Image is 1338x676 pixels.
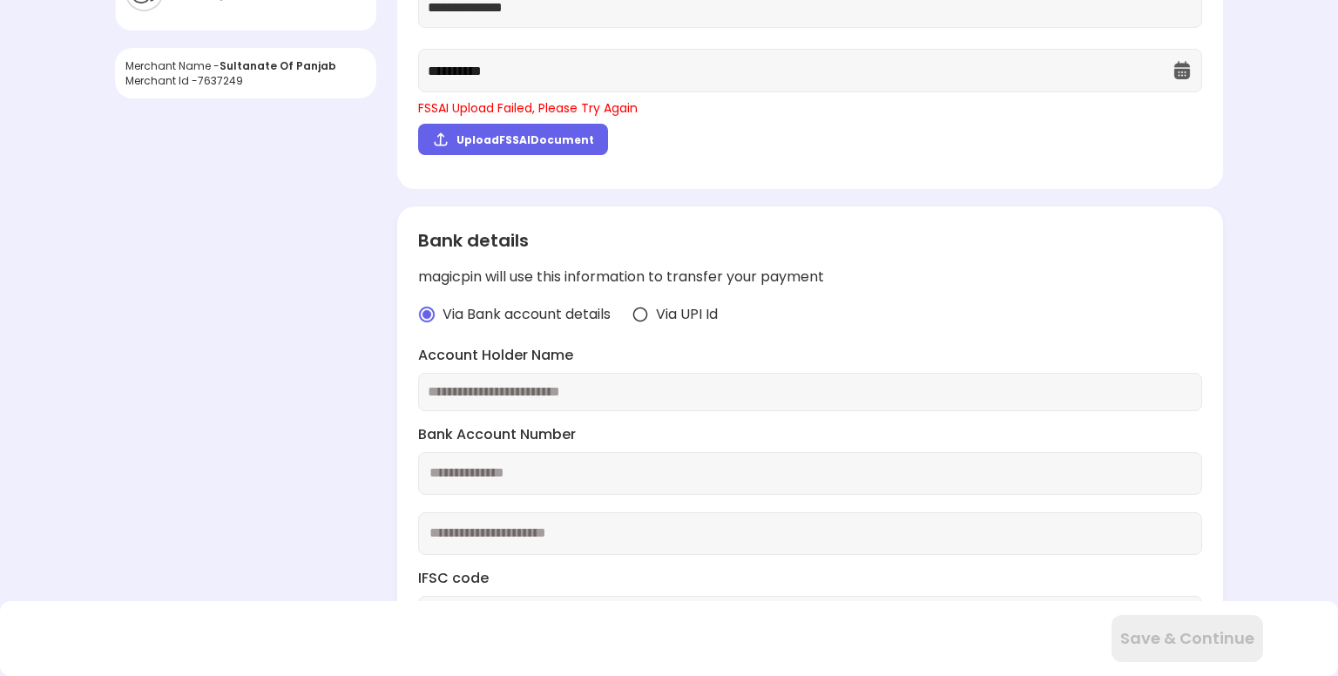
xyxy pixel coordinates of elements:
span: Via Bank account details [443,305,611,325]
img: OcXK764TI_dg1n3pJKAFuNcYfYqBKGvmbXteblFrPew4KBASBbPUoKPFDRZzLe5z5khKOkBCrBseVNl8W_Mqhk0wgJF92Dyy9... [1172,60,1193,81]
div: magicpin will use this information to transfer your payment [418,267,1202,287]
label: Bank Account Number [418,425,1202,445]
button: Save & Continue [1112,615,1263,662]
span: Via UPI Id [656,305,718,325]
img: radio [632,306,649,323]
div: Bank details [418,227,1202,253]
div: Merchant Id - 7637249 [125,73,366,88]
span: Sultanate Of Panjab [220,58,336,73]
div: FSSAI Upload Failed, Please Try Again [418,99,1202,117]
label: IFSC code [418,569,1202,589]
span: Upload FSSAI Document [456,132,594,147]
label: Account Holder Name [418,346,1202,366]
div: Merchant Name - [125,58,366,73]
img: radio [418,306,436,323]
img: upload [432,131,449,148]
